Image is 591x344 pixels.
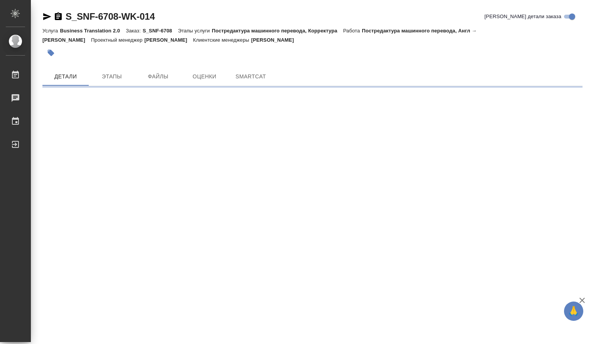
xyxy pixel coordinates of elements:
[193,37,251,43] p: Клиентские менеджеры
[140,72,177,81] span: Файлы
[251,37,300,43] p: [PERSON_NAME]
[567,303,580,319] span: 🙏
[178,28,212,34] p: Этапы услуги
[126,28,142,34] p: Заказ:
[42,28,60,34] p: Услуга
[232,72,269,81] span: SmartCat
[47,72,84,81] span: Детали
[212,28,343,34] p: Постредактура машинного перевода, Корректура
[143,28,178,34] p: S_SNF-6708
[91,37,144,43] p: Проектный менеджер
[42,44,59,61] button: Добавить тэг
[144,37,193,43] p: [PERSON_NAME]
[564,302,583,321] button: 🙏
[343,28,362,34] p: Работа
[186,72,223,81] span: Оценки
[42,12,52,21] button: Скопировать ссылку для ЯМессенджера
[485,13,561,20] span: [PERSON_NAME] детали заказа
[54,12,63,21] button: Скопировать ссылку
[93,72,130,81] span: Этапы
[60,28,126,34] p: Business Translation 2.0
[66,11,155,22] a: S_SNF-6708-WK-014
